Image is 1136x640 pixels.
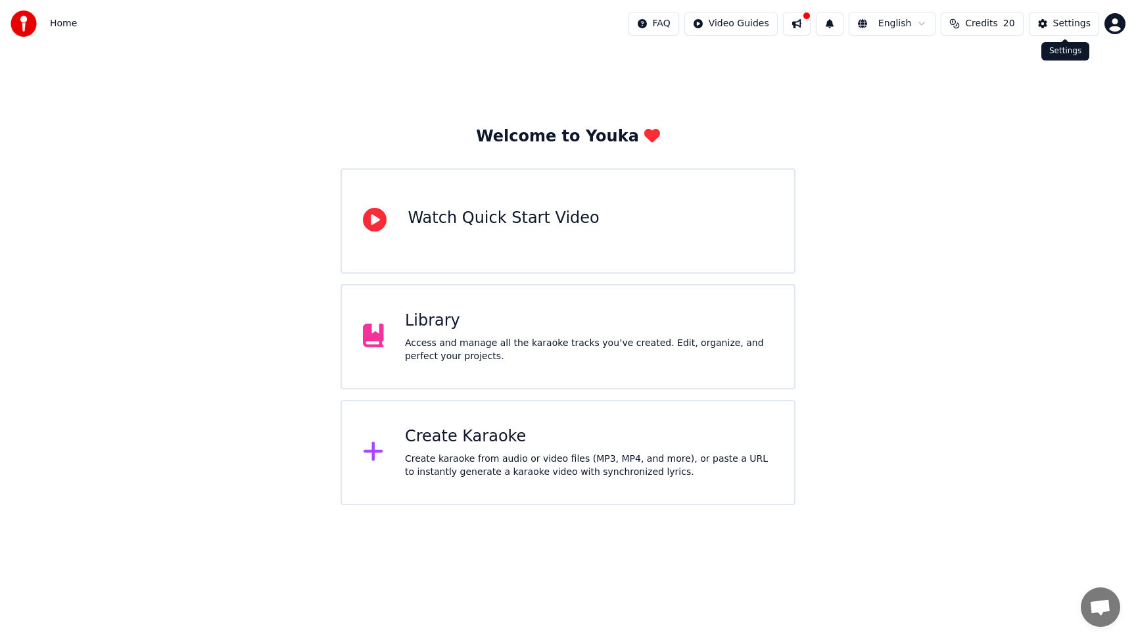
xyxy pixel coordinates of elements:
[1053,17,1091,30] div: Settings
[1029,12,1099,36] button: Settings
[1041,42,1089,61] div: Settings
[405,426,773,447] div: Create Karaoke
[11,11,37,37] img: youka
[684,12,778,36] button: Video Guides
[50,17,77,30] span: Home
[1003,17,1015,30] span: 20
[941,12,1023,36] button: Credits20
[405,453,773,479] div: Create karaoke from audio or video files (MP3, MP4, and more), or paste a URL to instantly genera...
[1081,587,1120,627] div: Open chat
[405,337,773,363] div: Access and manage all the karaoke tracks you’ve created. Edit, organize, and perfect your projects.
[405,310,773,332] div: Library
[408,208,599,229] div: Watch Quick Start Video
[50,17,77,30] nav: breadcrumb
[476,126,660,147] div: Welcome to Youka
[965,17,997,30] span: Credits
[628,12,679,36] button: FAQ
